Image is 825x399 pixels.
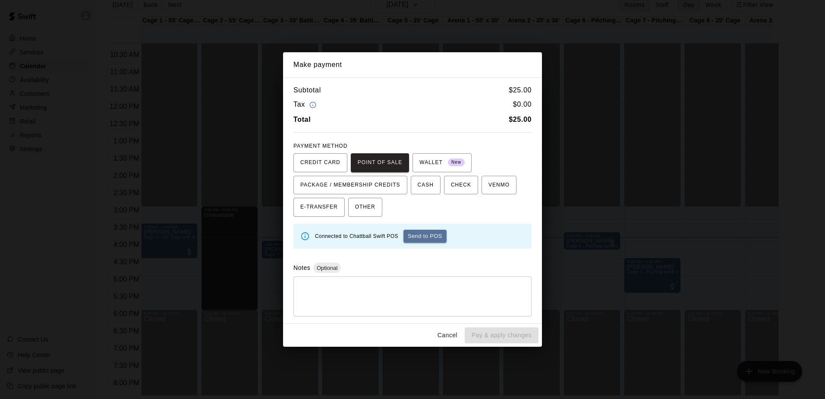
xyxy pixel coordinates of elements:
span: OTHER [355,200,375,214]
h6: Subtotal [293,85,321,96]
button: Send to POS [403,230,447,243]
button: PACKAGE / MEMBERSHIP CREDITS [293,176,407,195]
button: OTHER [348,198,382,217]
span: CHECK [451,178,471,192]
h2: Make payment [283,52,542,77]
span: CREDIT CARD [300,156,340,170]
b: $ 25.00 [509,116,532,123]
span: PACKAGE / MEMBERSHIP CREDITS [300,178,400,192]
span: CASH [418,178,434,192]
button: Cancel [434,327,461,343]
span: PAYMENT METHOD [293,143,347,149]
span: Optional [313,265,341,271]
button: WALLET New [412,153,472,172]
button: POINT OF SALE [351,153,409,172]
button: VENMO [482,176,516,195]
button: CHECK [444,176,478,195]
span: E-TRANSFER [300,200,338,214]
h6: Tax [293,99,318,111]
h6: $ 0.00 [513,99,532,111]
label: Notes [293,264,310,271]
span: New [448,157,465,168]
span: VENMO [488,178,510,192]
button: CASH [411,176,441,195]
span: POINT OF SALE [358,156,402,170]
b: Total [293,116,311,123]
h6: $ 25.00 [509,85,532,96]
button: CREDIT CARD [293,153,347,172]
span: WALLET [419,156,465,170]
span: Connected to Chattball Swift POS [315,233,398,239]
button: E-TRANSFER [293,198,345,217]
